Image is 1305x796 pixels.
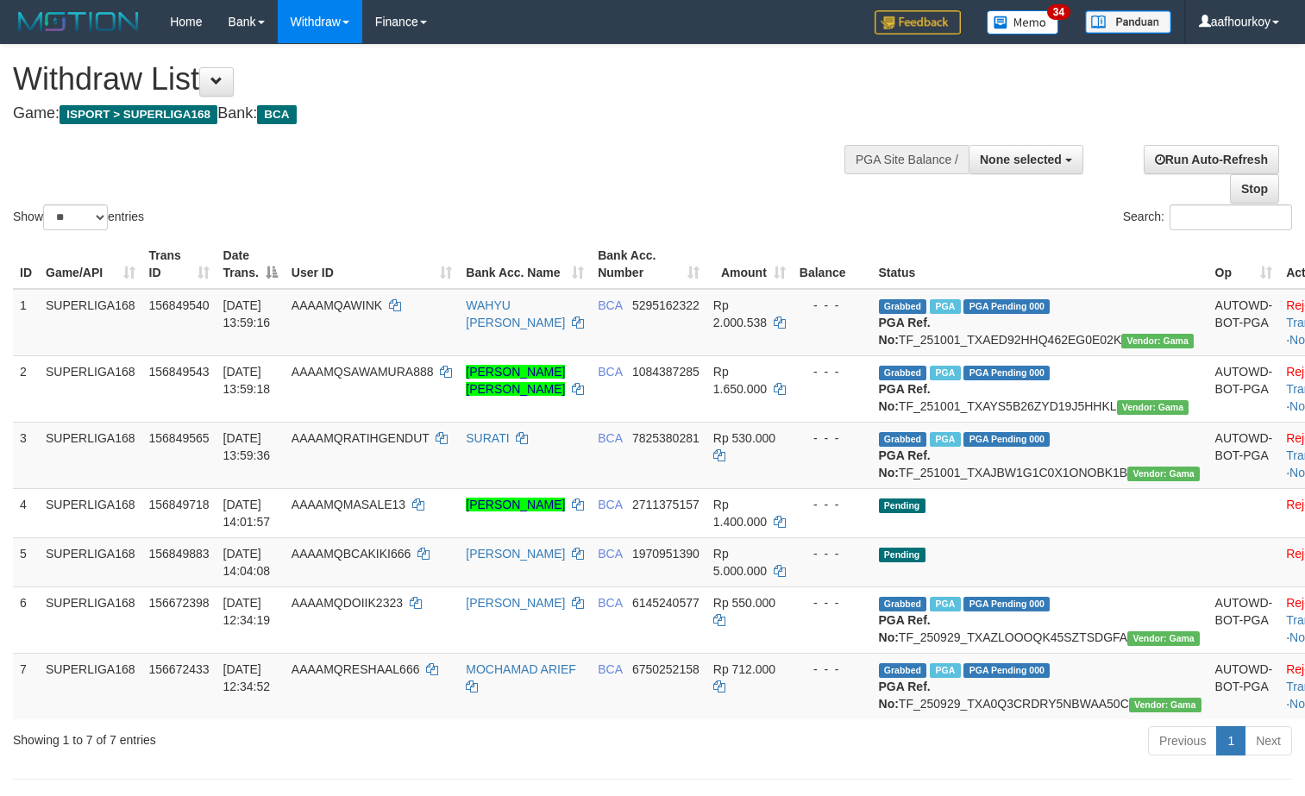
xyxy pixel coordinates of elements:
span: [DATE] 12:34:19 [223,596,271,627]
span: None selected [980,153,1062,166]
span: Copy 6145240577 to clipboard [632,596,700,610]
span: Marked by aafsoycanthlai [930,663,960,678]
td: 1 [13,289,39,356]
span: AAAAMQAWINK [292,298,382,312]
span: BCA [598,365,622,379]
h1: Withdraw List [13,62,853,97]
span: AAAAMQDOIIK2323 [292,596,403,610]
td: TF_250929_TXA0Q3CRDRY5NBWAA50C [872,653,1208,719]
td: AUTOWD-BOT-PGA [1208,653,1280,719]
div: - - - [800,297,865,314]
span: Copy 7825380281 to clipboard [632,431,700,445]
span: BCA [598,547,622,561]
td: 5 [13,537,39,586]
span: Rp 530.000 [713,431,775,445]
th: ID [13,240,39,289]
span: PGA Pending [963,366,1050,380]
span: ISPORT > SUPERLIGA168 [60,105,217,124]
a: 1 [1216,726,1245,755]
span: PGA Pending [963,299,1050,314]
td: SUPERLIGA168 [39,537,142,586]
a: SURATI [466,431,509,445]
span: Grabbed [879,597,927,611]
span: Grabbed [879,299,927,314]
td: SUPERLIGA168 [39,586,142,653]
td: 2 [13,355,39,422]
th: Bank Acc. Name: activate to sort column ascending [459,240,591,289]
button: None selected [969,145,1083,174]
span: AAAAMQMASALE13 [292,498,405,511]
td: AUTOWD-BOT-PGA [1208,355,1280,422]
a: [PERSON_NAME] [466,547,565,561]
a: [PERSON_NAME] [PERSON_NAME] [466,365,565,396]
td: AUTOWD-BOT-PGA [1208,422,1280,488]
span: 156849540 [149,298,210,312]
th: Amount: activate to sort column ascending [706,240,793,289]
th: Game/API: activate to sort column ascending [39,240,142,289]
span: 156849883 [149,547,210,561]
label: Search: [1123,204,1292,230]
img: Feedback.jpg [875,10,961,34]
td: 6 [13,586,39,653]
span: Rp 550.000 [713,596,775,610]
b: PGA Ref. No: [879,613,931,644]
span: Marked by aafchhiseyha [930,366,960,380]
span: Rp 5.000.000 [713,547,767,578]
div: - - - [800,496,865,513]
span: AAAAMQSAWAMURA888 [292,365,434,379]
select: Showentries [43,204,108,230]
label: Show entries [13,204,144,230]
th: User ID: activate to sort column ascending [285,240,459,289]
span: Vendor URL: https://trx31.1velocity.biz [1127,467,1200,481]
div: - - - [800,594,865,611]
div: - - - [800,363,865,380]
a: Stop [1230,174,1279,204]
td: SUPERLIGA168 [39,422,142,488]
span: Rp 2.000.538 [713,298,767,329]
td: AUTOWD-BOT-PGA [1208,586,1280,653]
b: PGA Ref. No: [879,382,931,413]
span: BCA [598,298,622,312]
a: Run Auto-Refresh [1144,145,1279,174]
span: Grabbed [879,663,927,678]
span: Pending [879,548,925,562]
span: [DATE] 12:34:52 [223,662,271,693]
span: Marked by aafchhiseyha [930,299,960,314]
td: SUPERLIGA168 [39,355,142,422]
span: Grabbed [879,366,927,380]
th: Status [872,240,1208,289]
span: [DATE] 14:04:08 [223,547,271,578]
span: [DATE] 13:59:18 [223,365,271,396]
span: Vendor URL: https://trx31.1velocity.biz [1127,631,1200,646]
div: Showing 1 to 7 of 7 entries [13,724,530,749]
span: 156849543 [149,365,210,379]
span: BCA [598,431,622,445]
span: AAAAMQBCAKIKI666 [292,547,411,561]
span: Copy 5295162322 to clipboard [632,298,700,312]
span: Grabbed [879,432,927,447]
a: Next [1245,726,1292,755]
span: Rp 712.000 [713,662,775,676]
span: 156849565 [149,431,210,445]
span: Copy 2711375157 to clipboard [632,498,700,511]
th: Date Trans.: activate to sort column descending [216,240,285,289]
span: Vendor URL: https://trx31.1velocity.biz [1117,400,1189,415]
td: TF_250929_TXAZLOOOQK45SZTSDGFA [872,586,1208,653]
span: Copy 1084387285 to clipboard [632,365,700,379]
span: BCA [598,596,622,610]
span: BCA [598,662,622,676]
span: Vendor URL: https://trx31.1velocity.biz [1121,334,1194,348]
span: Rp 1.400.000 [713,498,767,529]
div: - - - [800,661,865,678]
b: PGA Ref. No: [879,448,931,479]
span: Rp 1.650.000 [713,365,767,396]
span: PGA Pending [963,597,1050,611]
span: [DATE] 13:59:16 [223,298,271,329]
div: - - - [800,429,865,447]
span: Marked by aafchhiseyha [930,432,960,447]
b: PGA Ref. No: [879,316,931,347]
a: [PERSON_NAME] [466,498,565,511]
span: 34 [1047,4,1070,20]
span: AAAAMQRATIHGENDUT [292,431,430,445]
h4: Game: Bank: [13,105,853,122]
